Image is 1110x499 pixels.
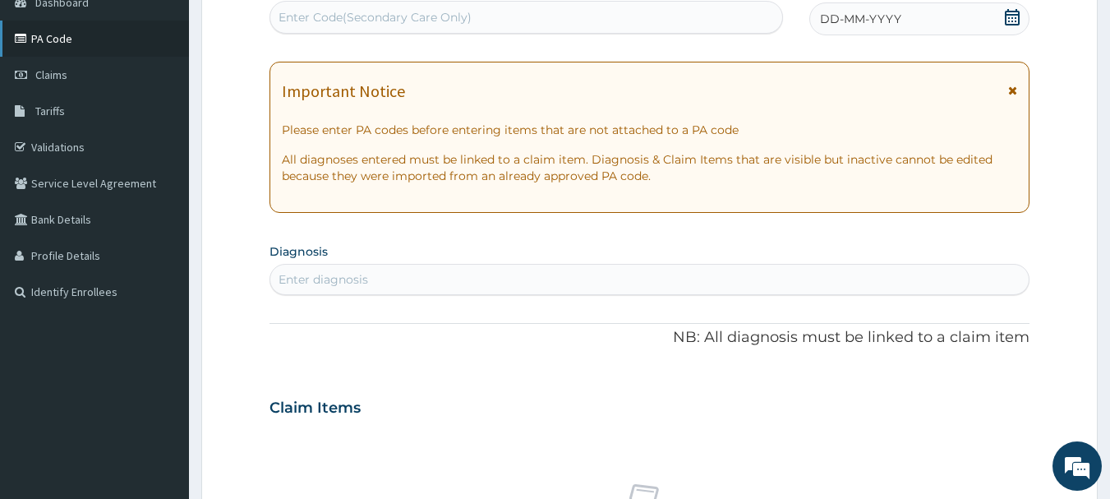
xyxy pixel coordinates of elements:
span: Tariffs [35,104,65,118]
span: Claims [35,67,67,82]
label: Diagnosis [269,243,328,260]
img: d_794563401_company_1708531726252_794563401 [30,82,67,123]
span: DD-MM-YYYY [820,11,901,27]
h1: Important Notice [282,82,405,100]
p: NB: All diagnosis must be linked to a claim item [269,327,1030,349]
div: Enter Code(Secondary Care Only) [279,9,472,25]
div: Enter diagnosis [279,271,368,288]
p: Please enter PA codes before entering items that are not attached to a PA code [282,122,1018,138]
p: All diagnoses entered must be linked to a claim item. Diagnosis & Claim Items that are visible bu... [282,151,1018,184]
span: We're online! [95,146,227,312]
textarea: Type your message and hit 'Enter' [8,328,313,386]
div: Minimize live chat window [269,8,309,48]
h3: Claim Items [269,400,361,418]
div: Chat with us now [85,92,276,113]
